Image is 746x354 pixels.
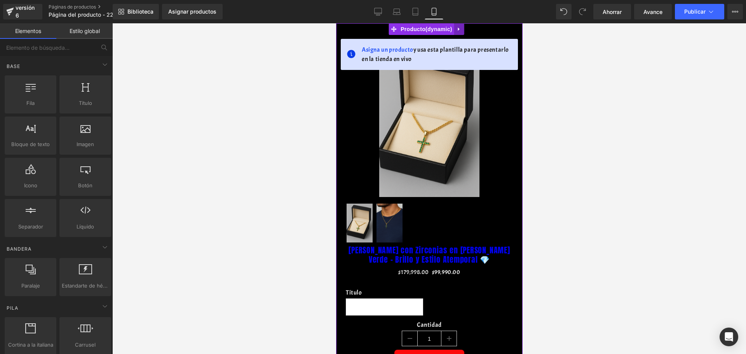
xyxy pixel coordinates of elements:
font: Bandera [7,246,31,252]
a: Páginas de productos [49,4,138,10]
div: Abrir Intercom Messenger [720,328,738,346]
font: Título predeterminado [18,280,79,288]
font: Líquido [77,223,94,230]
font: Icono [24,182,37,188]
font: Botón [78,182,92,188]
font: Fila [26,100,35,106]
font: Título [10,265,26,273]
a: [PERSON_NAME] con Zirconias en [PERSON_NAME] Verde – Brillo y Estilo Atemporal 💎 [10,222,177,241]
font: Producto [64,3,89,9]
font: Pila [7,305,18,311]
font: Biblioteca [127,8,153,15]
img: Cadena Cruz con Zirconias en Esmeralda Verde – Brillo y Estilo Atemporal 💎 [10,180,37,219]
font: Avance [643,9,662,15]
font: $99,990.00 [96,245,124,253]
font: Asignar productos [168,8,216,15]
font: Páginas de productos [49,4,96,10]
a: versión 6 [3,4,42,19]
button: Más [727,4,743,19]
font: Título [79,100,92,106]
a: Cadena Cruz con Zirconias en Esmeralda Verde – Brillo y Estilo Atemporal 💎 [10,180,39,221]
font: Publicar [684,8,706,15]
a: De oficina [369,4,387,19]
a: Nueva Biblioteca [113,4,159,19]
img: Cadena Cruz con Zirconias en Esmeralda Verde – Brillo y Estilo Atemporal 💎 [43,23,143,174]
font: Paralaje [21,283,40,289]
img: Cadena Cruz con Zirconias en Esmeralda Verde – Brillo y Estilo Atemporal 💎 [40,180,66,219]
button: Publicar [675,4,724,19]
a: Cadena Cruz con Zirconias en Esmeralda Verde – Brillo y Estilo Atemporal 💎 [40,180,69,221]
font: [PERSON_NAME] con Zirconias en [PERSON_NAME] Verde – Brillo y Estilo Atemporal 💎 [12,221,174,242]
font: Ahorrar [603,9,622,15]
a: Computadora portátil [387,4,406,19]
a: Móvil [425,4,443,19]
button: Rehacer [575,4,590,19]
a: Avance [634,4,672,19]
font: Bloque de texto [11,141,50,147]
font: Separador [18,223,43,230]
font: Cantidad [81,298,106,305]
font: versión 6 [16,4,35,19]
font: Imagen [77,141,94,147]
font: Asigna un producto [26,23,77,30]
font: Elementos [15,28,41,34]
a: Tableta [406,4,425,19]
font: y usa esta plantilla para presentarlo en la tienda en vivo [26,23,173,40]
font: Carrusel [75,342,96,348]
font: Cortina a la italiana [8,342,53,348]
button: Deshacer [556,4,572,19]
font: Estandarte de héroe [62,283,111,289]
font: Página del producto - 22 de septiembre, 23:40:39 [49,11,180,18]
font: Estilo global [70,28,100,34]
font: $179,998.00 [62,245,93,253]
font: Base [7,63,20,69]
button: Añadir a la cesta [58,326,128,345]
